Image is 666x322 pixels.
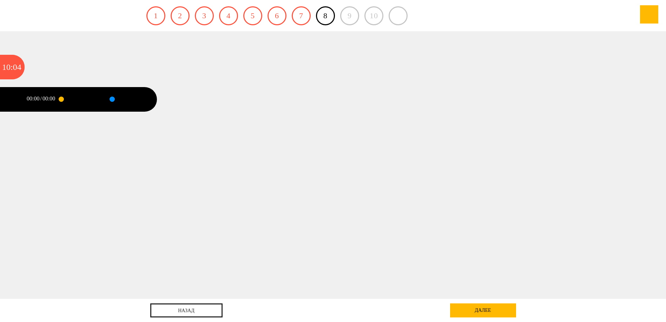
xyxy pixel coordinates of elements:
[292,6,311,25] a: 7
[27,96,39,101] div: 00:00
[150,303,223,317] a: назад
[316,6,335,25] a: 8
[171,6,190,25] a: 2
[40,96,41,101] div: /
[268,6,286,25] a: 6
[11,55,13,79] div: :
[2,55,11,79] div: 10
[364,6,383,25] div: 10
[42,96,55,101] div: 00:00
[450,303,516,317] div: далее
[219,6,238,25] a: 4
[243,6,262,25] a: 5
[13,55,21,79] div: 04
[340,6,359,25] div: 9
[195,6,214,25] a: 3
[146,6,165,25] a: 1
